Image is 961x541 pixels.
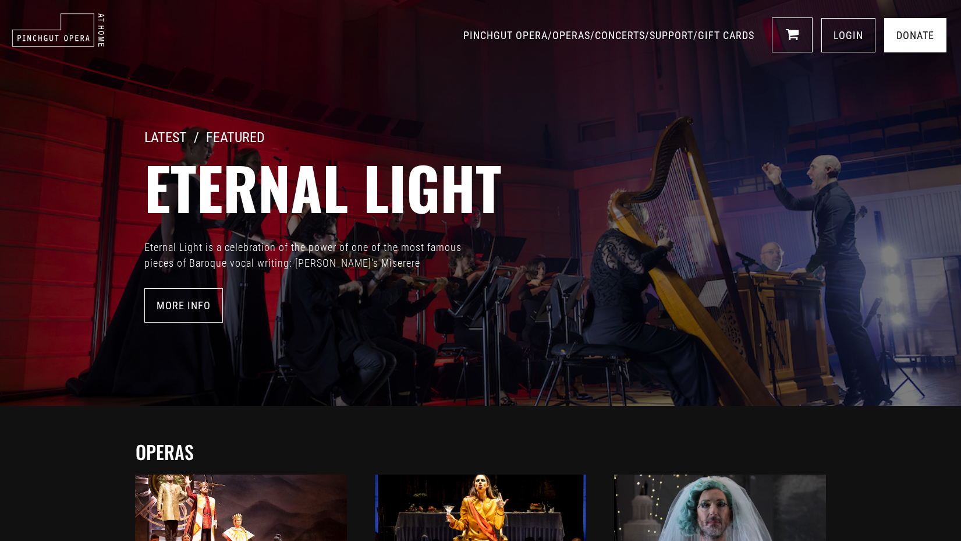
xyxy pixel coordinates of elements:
[650,29,693,41] a: SUPPORT
[463,29,548,41] a: PINCHGUT OPERA
[144,129,961,146] h4: LATEST / FEATURED
[821,18,875,52] a: LOGIN
[552,29,590,41] a: OPERAS
[144,152,961,222] h2: Eternal Light
[136,441,832,463] h2: operas
[12,13,105,47] img: pinchgut_at_home_negative_logo.svg
[884,18,946,52] a: Donate
[144,288,223,323] a: More Info
[144,239,494,271] p: Eternal Light is a celebration of the power of one of the most famous pieces of Baroque vocal wri...
[595,29,645,41] a: CONCERTS
[698,29,754,41] a: GIFT CARDS
[463,29,757,41] span: / / / /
